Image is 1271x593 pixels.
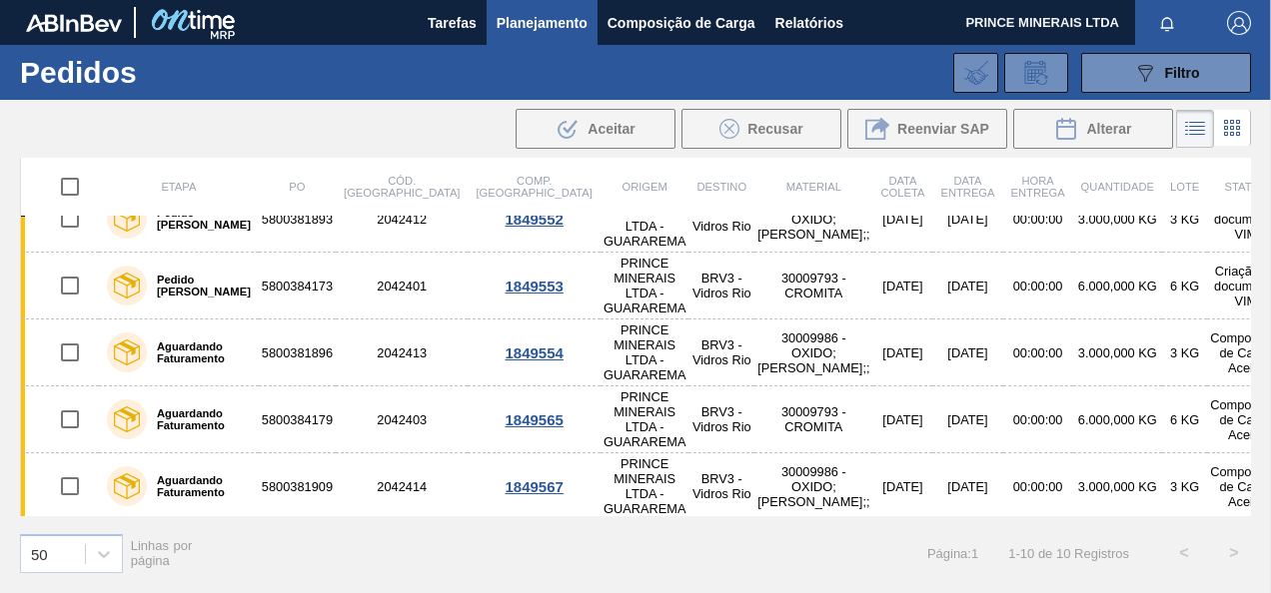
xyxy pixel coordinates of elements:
td: 5800384173 [259,253,336,319]
td: 30009986 - OXIDO;[PERSON_NAME];; [754,453,872,520]
span: Recusar [747,121,802,137]
label: Pedido [PERSON_NAME] [147,274,251,297]
span: Origem [622,181,666,193]
button: > [1209,528,1259,578]
div: Solicitação de Revisão de Pedidos [1004,53,1068,93]
td: BRV3 - Vidros Rio [688,453,754,520]
span: Alterar [1086,121,1131,137]
td: 6 KG [1162,386,1207,453]
span: Status [1225,181,1267,193]
span: Etapa [161,181,196,193]
td: [DATE] [873,386,933,453]
td: PRINCE MINERAIS LTDA - GUARAREMA [601,319,688,386]
h1: Pedidos [20,61,296,84]
div: 1849552 [471,211,597,228]
div: 1849567 [471,478,597,495]
div: Reenviar SAP [847,109,1007,149]
div: Recusar [681,109,841,149]
span: Material [786,181,841,193]
span: Lote [1170,181,1199,193]
td: PRINCE MINERAIS LTDA - GUARAREMA [601,386,688,453]
td: 2042413 [336,319,468,386]
td: BRV3 - Vidros Rio [688,386,754,453]
td: PRINCE MINERAIS LTDA - GUARAREMA [601,186,688,253]
span: Tarefas [428,11,477,35]
div: Visão em Cards [1214,110,1251,148]
span: Destino [696,181,746,193]
span: Quantidade [1081,181,1154,193]
button: Alterar [1013,109,1173,149]
div: Aceitar [516,109,675,149]
td: 3.000,000 KG [1073,319,1162,386]
button: < [1159,528,1209,578]
td: 3 KG [1162,319,1207,386]
span: Filtro [1165,65,1200,81]
span: Relatórios [775,11,843,35]
td: 30009793 - CROMITA [754,386,872,453]
div: Visão em Lista [1176,110,1214,148]
td: 00:00:00 [1003,319,1073,386]
div: 1849565 [471,411,597,428]
td: 00:00:00 [1003,453,1073,520]
td: 5800384179 [259,386,336,453]
div: 1849553 [471,278,597,295]
td: 3 KG [1162,186,1207,253]
td: [DATE] [873,186,933,253]
td: 6 KG [1162,253,1207,319]
td: 30009986 - OXIDO;[PERSON_NAME];; [754,319,872,386]
td: [DATE] [932,253,1002,319]
span: Data coleta [881,175,925,199]
td: 00:00:00 [1003,386,1073,453]
div: Importar Negociações dos Pedidos [953,53,998,93]
td: 5800381893 [259,186,336,253]
td: 6.000,000 KG [1073,386,1162,453]
img: Logout [1227,11,1251,35]
td: 3.000,000 KG [1073,453,1162,520]
td: 2042403 [336,386,468,453]
span: Comp. [GEOGRAPHIC_DATA] [476,175,592,199]
td: PRINCE MINERAIS LTDA - GUARAREMA [601,253,688,319]
td: 30009986 - OXIDO;[PERSON_NAME];; [754,186,872,253]
span: Reenviar SAP [897,121,989,137]
td: BRV3 - Vidros Rio [688,253,754,319]
td: 00:00:00 [1003,186,1073,253]
span: Aceitar [588,121,635,137]
td: 2042412 [336,186,468,253]
td: 6.000,000 KG [1073,253,1162,319]
span: Data Entrega [940,175,994,199]
td: 2042414 [336,453,468,520]
td: [DATE] [932,386,1002,453]
td: [DATE] [873,253,933,319]
td: [DATE] [932,186,1002,253]
td: BRV3 - Vidros Rio [688,186,754,253]
td: [DATE] [932,453,1002,520]
span: PO [289,181,305,193]
label: Aguardando Faturamento [147,407,251,431]
button: Filtro [1081,53,1251,93]
div: Alterar Pedido [1013,109,1173,149]
td: 30009793 - CROMITA [754,253,872,319]
td: 3.000,000 KG [1073,186,1162,253]
td: 3 KG [1162,453,1207,520]
label: Pedido [PERSON_NAME] [147,207,251,231]
td: PRINCE MINERAIS LTDA - GUARAREMA [601,453,688,520]
span: Linhas por página [131,538,193,568]
td: 2042401 [336,253,468,319]
span: Composição de Carga [608,11,755,35]
div: 1849554 [471,344,597,361]
button: Notificações [1135,9,1199,37]
td: 00:00:00 [1003,253,1073,319]
img: TNhmsLtSVTkK8tSr43FrP2fwEKptu5GPRR3wAAAABJRU5ErkJggg== [26,14,122,32]
span: Página : 1 [927,546,978,561]
td: [DATE] [873,319,933,386]
span: 1 - 10 de 10 Registros [1008,546,1129,561]
td: [DATE] [873,453,933,520]
label: Aguardando Faturamento [147,474,251,498]
span: Hora Entrega [1011,175,1065,199]
td: [DATE] [932,319,1002,386]
span: Cód. [GEOGRAPHIC_DATA] [344,175,460,199]
td: 5800381896 [259,319,336,386]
